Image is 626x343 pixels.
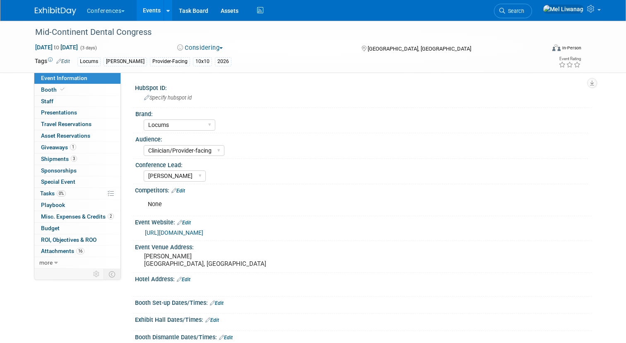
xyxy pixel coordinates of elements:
img: ExhibitDay [35,7,76,15]
span: Tasks [40,190,66,197]
a: Edit [205,317,219,323]
span: Asset Reservations [41,132,90,139]
td: Toggle Event Tabs [104,269,120,280]
span: Shipments [41,156,77,162]
span: Event Information [41,75,87,81]
span: Budget [41,225,60,231]
span: Booth [41,86,66,93]
span: 3 [71,156,77,162]
span: Specify hubspot id [144,95,192,101]
a: [URL][DOMAIN_NAME] [145,229,203,236]
span: Search [505,8,524,14]
div: Booth Dismantle Dates/Times: [135,331,592,342]
span: [GEOGRAPHIC_DATA], [GEOGRAPHIC_DATA] [368,46,471,52]
div: Event Website: [135,216,592,227]
a: Staff [34,96,120,107]
div: Event Rating [559,57,581,61]
span: to [53,44,60,51]
div: Conference Lead: [135,159,588,169]
div: Audience: [135,133,588,144]
pre: [PERSON_NAME] [GEOGRAPHIC_DATA], [GEOGRAPHIC_DATA] [144,253,316,268]
span: more [39,259,53,266]
span: Presentations [41,109,77,116]
a: Attachments16 [34,246,120,257]
a: more [34,257,120,268]
button: Considering [174,44,226,52]
div: Mid-Continent Dental Congress [32,25,535,40]
a: Misc. Expenses & Credits2 [34,211,120,222]
div: Brand: [135,108,588,118]
a: Asset Reservations [34,130,120,141]
td: Personalize Event Tab Strip [89,269,104,280]
div: Exhibit Hall Dates/Times: [135,314,592,324]
span: Staff [41,98,53,105]
div: 2026 [215,57,231,66]
div: Locums [77,57,101,66]
a: Tasks0% [34,188,120,199]
span: 0% [57,190,66,197]
span: ROI, Objectives & ROO [41,236,96,243]
div: Provider-Facing [150,57,190,66]
div: Event Venue Address: [135,241,592,251]
div: Event Format [501,43,581,56]
a: Edit [210,300,224,306]
a: ROI, Objectives & ROO [34,234,120,246]
span: Misc. Expenses & Credits [41,213,114,220]
a: Edit [56,58,70,64]
span: Travel Reservations [41,121,91,127]
span: 16 [76,248,84,254]
span: Giveaways [41,144,76,151]
div: Booth Set-up Dates/Times: [135,297,592,307]
a: Presentations [34,107,120,118]
a: Search [494,4,532,18]
div: 10x10 [193,57,212,66]
a: Budget [34,223,120,234]
span: (3 days) [79,45,97,51]
img: Format-Inperson.png [552,44,561,51]
div: In-Person [562,45,581,51]
div: Hotel Address: [135,273,592,284]
a: Giveaways1 [34,142,120,153]
span: 2 [108,213,114,219]
div: None [142,196,503,213]
div: Competitors: [135,184,592,195]
a: Edit [219,335,233,341]
a: Event Information [34,73,120,84]
i: Booth reservation complete [60,87,65,92]
span: [DATE] [DATE] [35,44,78,51]
img: Mel Liwanag [543,5,584,14]
div: HubSpot ID: [135,82,592,92]
a: Edit [177,220,191,226]
span: Attachments [41,248,84,254]
span: Playbook [41,202,65,208]
a: Shipments3 [34,153,120,165]
a: Edit [177,277,190,282]
span: 1 [70,144,76,150]
a: Edit [171,188,185,194]
a: Booth [34,84,120,95]
a: Sponsorships [34,165,120,176]
span: Special Event [41,178,75,185]
a: Travel Reservations [34,119,120,130]
a: Playbook [34,199,120,211]
span: Sponsorships [41,167,77,174]
div: [PERSON_NAME] [104,57,147,66]
a: Special Event [34,176,120,187]
td: Tags [35,57,70,66]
